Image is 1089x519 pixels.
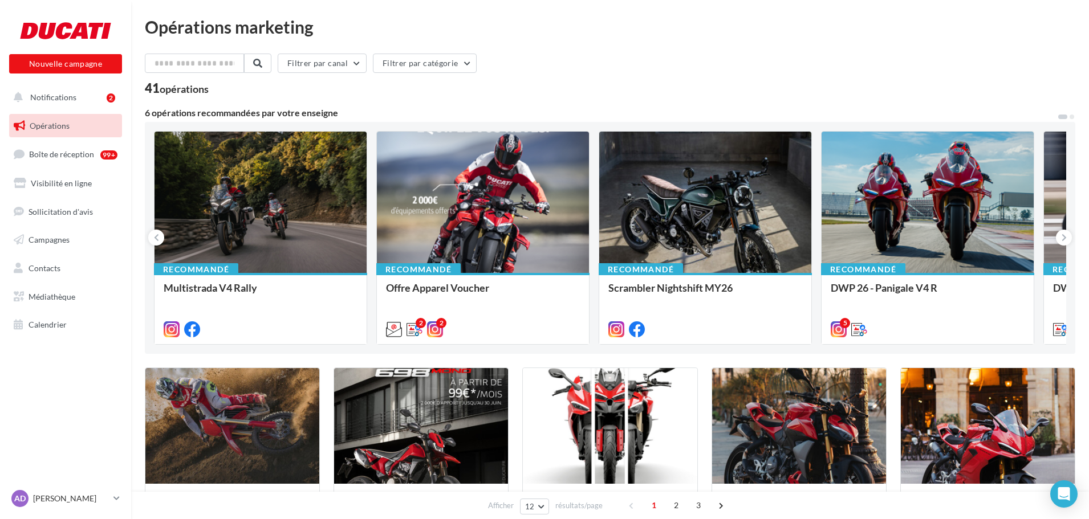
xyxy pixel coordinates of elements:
span: Médiathèque [29,292,75,301]
div: DWP 26 - Panigale V4 R [831,282,1025,305]
div: Recommandé [376,263,461,276]
a: Campagnes [7,228,124,252]
div: Scrambler Nightshift MY26 [608,282,802,305]
a: Sollicitation d'avis [7,200,124,224]
span: 1 [645,496,663,514]
a: Boîte de réception99+ [7,142,124,166]
span: Opérations [30,121,70,130]
span: 3 [689,496,708,514]
div: 2 [436,318,446,328]
span: Afficher [488,500,514,511]
button: Notifications 2 [7,85,120,109]
button: Nouvelle campagne [9,54,122,73]
a: Médiathèque [7,285,124,309]
a: AD [PERSON_NAME] [9,488,122,509]
div: opérations [160,84,209,94]
span: 2 [667,496,685,514]
button: Filtrer par canal [278,54,367,73]
div: 99+ [100,150,117,160]
span: Boîte de réception [29,149,94,159]
p: [PERSON_NAME] [33,493,109,504]
span: Campagnes [29,235,70,244]
a: Opérations [7,114,124,138]
span: résultats/page [555,500,603,511]
span: AD [14,493,26,504]
div: Offre Apparel Voucher [386,282,580,305]
div: 2 [107,93,115,103]
div: Recommandé [599,263,683,276]
a: Calendrier [7,313,124,337]
div: Recommandé [821,263,905,276]
span: Sollicitation d'avis [29,206,93,216]
div: 5 [840,318,850,328]
span: Visibilité en ligne [31,178,92,188]
span: Notifications [30,92,76,102]
a: Visibilité en ligne [7,171,124,195]
span: Contacts [29,263,60,273]
a: Contacts [7,256,124,280]
div: 6 opérations recommandées par votre enseigne [145,108,1057,117]
div: Multistrada V4 Rally [164,282,357,305]
div: Recommandé [154,263,238,276]
div: 41 [145,82,209,95]
div: Opérations marketing [145,18,1075,35]
div: Open Intercom Messenger [1050,480,1078,508]
div: 2 [416,318,426,328]
span: Calendrier [29,320,67,329]
span: 12 [525,502,535,511]
button: 12 [520,498,549,514]
button: Filtrer par catégorie [373,54,477,73]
